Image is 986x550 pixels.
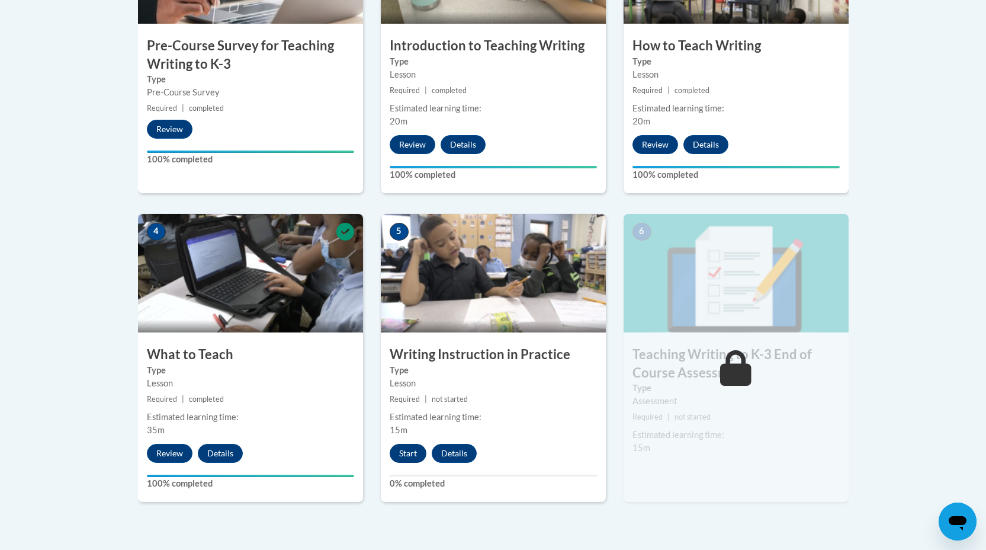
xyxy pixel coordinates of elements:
span: | [667,412,670,421]
div: Lesson [632,68,840,81]
button: Review [147,444,192,463]
div: Lesson [390,68,597,81]
span: not started [675,412,711,421]
h3: Teaching Writing to K-3 End of Course Assessment [624,346,849,382]
span: Required [632,86,663,95]
img: Course Image [624,214,849,332]
label: 0% completed [390,477,597,490]
span: completed [675,86,709,95]
span: Required [632,412,663,421]
div: Estimated learning time: [632,429,840,442]
span: | [182,395,184,404]
div: Your progress [147,151,354,153]
div: Estimated learning time: [390,102,597,115]
h3: What to Teach [138,346,363,364]
h3: Pre-Course Survey for Teaching Writing to K-3 [138,37,363,73]
span: | [425,86,427,95]
div: Your progress [632,166,840,168]
span: completed [432,86,467,95]
label: Type [147,73,354,86]
div: Estimated learning time: [632,102,840,115]
span: completed [189,104,224,113]
span: not started [432,395,468,404]
span: Required [147,104,177,113]
span: completed [189,395,224,404]
button: Review [147,120,192,139]
label: Type [147,364,354,377]
img: Course Image [381,214,606,332]
div: Estimated learning time: [390,411,597,424]
span: 20m [390,116,407,126]
button: Review [632,135,678,154]
button: Start [390,444,426,463]
span: | [182,104,184,113]
span: 6 [632,223,651,241]
span: 4 [147,223,166,241]
label: Type [390,55,597,68]
button: Review [390,135,435,154]
span: Required [390,395,420,404]
label: 100% completed [390,168,597,181]
label: Type [632,55,840,68]
span: 35m [147,425,165,435]
iframe: Button to launch messaging window [939,503,977,541]
h3: How to Teach Writing [624,37,849,55]
span: 15m [632,443,650,453]
span: 20m [632,116,650,126]
span: | [425,395,427,404]
h3: Writing Instruction in Practice [381,346,606,364]
span: Required [147,395,177,404]
label: Type [632,382,840,395]
button: Details [432,444,477,463]
div: Your progress [147,475,354,477]
label: 100% completed [632,168,840,181]
div: Pre-Course Survey [147,86,354,99]
button: Details [441,135,486,154]
div: Estimated learning time: [147,411,354,424]
span: Required [390,86,420,95]
span: 15m [390,425,407,435]
span: | [667,86,670,95]
button: Details [198,444,243,463]
label: Type [390,364,597,377]
div: Your progress [390,166,597,168]
label: 100% completed [147,477,354,490]
img: Course Image [138,214,363,332]
h3: Introduction to Teaching Writing [381,37,606,55]
label: 100% completed [147,153,354,166]
span: 5 [390,223,409,241]
button: Details [683,135,728,154]
div: Assessment [632,395,840,408]
div: Lesson [390,377,597,390]
div: Lesson [147,377,354,390]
